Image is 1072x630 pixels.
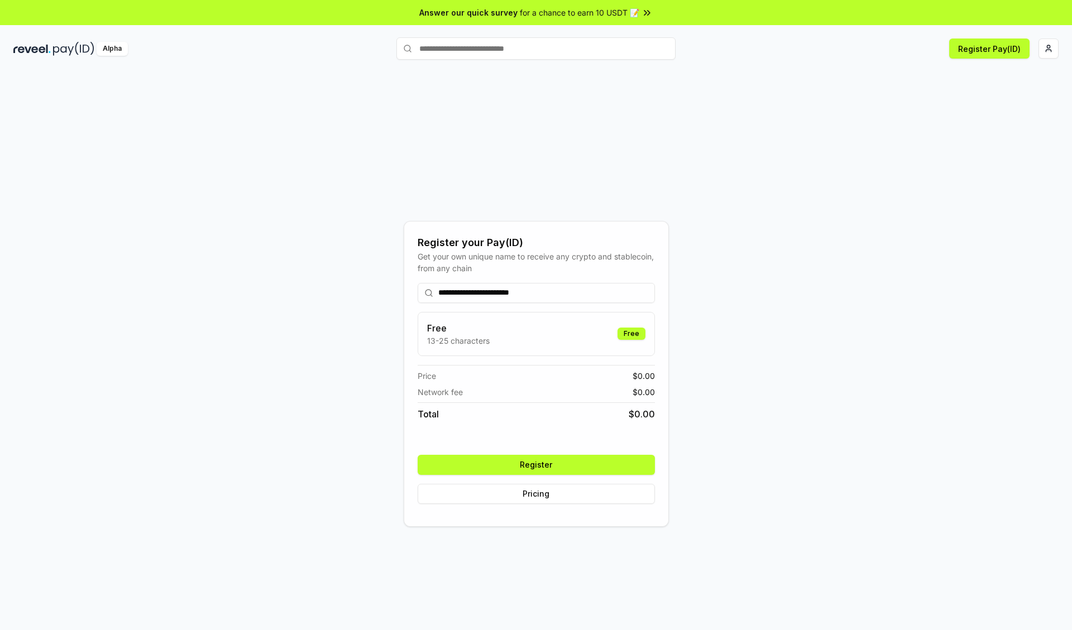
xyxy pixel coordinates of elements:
[418,484,655,504] button: Pricing
[629,407,655,421] span: $ 0.00
[418,455,655,475] button: Register
[418,386,463,398] span: Network fee
[418,235,655,251] div: Register your Pay(ID)
[53,42,94,56] img: pay_id
[520,7,639,18] span: for a chance to earn 10 USDT 📝
[418,251,655,274] div: Get your own unique name to receive any crypto and stablecoin, from any chain
[427,321,490,335] h3: Free
[97,42,128,56] div: Alpha
[427,335,490,347] p: 13-25 characters
[633,386,655,398] span: $ 0.00
[419,7,518,18] span: Answer our quick survey
[633,370,655,382] span: $ 0.00
[418,407,439,421] span: Total
[418,370,436,382] span: Price
[618,328,645,340] div: Free
[13,42,51,56] img: reveel_dark
[949,39,1030,59] button: Register Pay(ID)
